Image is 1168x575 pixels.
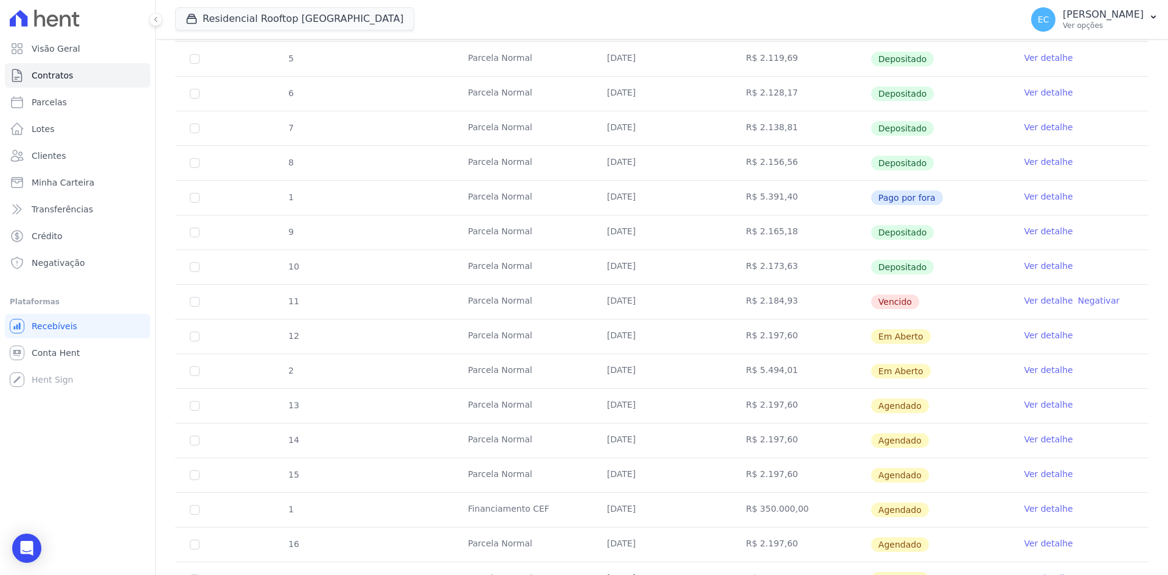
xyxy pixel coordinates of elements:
span: EC [1038,15,1049,24]
a: Crédito [5,224,150,248]
span: 8 [287,158,294,167]
td: Parcela Normal [453,528,593,562]
span: Conta Hent [32,347,80,359]
button: Residencial Rooftop [GEOGRAPHIC_DATA] [175,7,414,30]
span: 9 [287,227,294,237]
span: Depositado [871,156,934,170]
a: Ver detalhe [1024,329,1072,341]
input: default [190,297,200,307]
p: Ver opções [1063,21,1144,30]
span: Minha Carteira [32,176,94,189]
td: Parcela Normal [453,285,593,319]
td: R$ 2.197,60 [731,423,871,458]
span: Agendado [871,433,929,448]
a: Parcelas [5,90,150,114]
a: Transferências [5,197,150,221]
span: 15 [287,470,299,479]
td: R$ 2.119,69 [731,42,871,76]
td: Parcela Normal [453,181,593,215]
input: Só é possível selecionar pagamentos em aberto [190,89,200,99]
input: Só é possível selecionar pagamentos em aberto [190,54,200,64]
input: default [190,366,200,376]
span: 10 [287,262,299,271]
span: 2 [287,366,294,375]
td: Parcela Normal [453,458,593,492]
div: Plataformas [10,294,145,309]
td: [DATE] [593,77,732,111]
td: Parcela Normal [453,389,593,423]
a: Ver detalhe [1024,433,1072,445]
a: Ver detalhe [1024,399,1072,411]
a: Minha Carteira [5,170,150,195]
td: [DATE] [593,493,732,527]
input: default [190,332,200,341]
a: Lotes [5,117,150,141]
span: 16 [287,539,299,549]
span: Agendado [871,468,929,483]
td: R$ 5.391,40 [731,181,871,215]
a: Negativação [5,251,150,275]
td: [DATE] [593,423,732,458]
a: Ver detalhe [1024,468,1072,480]
a: Ver detalhe [1024,190,1072,203]
a: Ver detalhe [1024,225,1072,237]
td: R$ 2.197,60 [731,528,871,562]
td: [DATE] [593,285,732,319]
input: default [190,470,200,480]
a: Ver detalhe [1024,86,1072,99]
span: Transferências [32,203,93,215]
span: Depositado [871,225,934,240]
span: Vencido [871,294,919,309]
td: R$ 2.197,60 [731,389,871,423]
input: default [190,505,200,515]
td: [DATE] [593,42,732,76]
td: R$ 2.165,18 [731,215,871,249]
td: R$ 2.197,60 [731,319,871,354]
td: [DATE] [593,389,732,423]
span: 6 [287,88,294,98]
td: R$ 5.494,01 [731,354,871,388]
span: 7 [287,123,294,133]
td: Parcela Normal [453,77,593,111]
input: Só é possível selecionar pagamentos em aberto [190,193,200,203]
td: R$ 2.184,93 [731,285,871,319]
td: Parcela Normal [453,250,593,284]
a: Contratos [5,63,150,88]
td: Parcela Normal [453,215,593,249]
span: Agendado [871,503,929,517]
a: Ver detalhe [1024,294,1072,307]
span: Clientes [32,150,66,162]
span: Negativação [32,257,85,269]
span: Recebíveis [32,320,77,332]
span: 5 [287,54,294,63]
span: Agendado [871,537,929,552]
a: Recebíveis [5,314,150,338]
a: Ver detalhe [1024,52,1072,64]
span: Em Aberto [871,364,931,378]
a: Ver detalhe [1024,260,1072,272]
a: Ver detalhe [1024,121,1072,133]
td: [DATE] [593,181,732,215]
td: [DATE] [593,250,732,284]
input: default [190,540,200,549]
span: Visão Geral [32,43,80,55]
td: Parcela Normal [453,111,593,145]
p: [PERSON_NAME] [1063,9,1144,21]
a: Conta Hent [5,341,150,365]
a: Ver detalhe [1024,156,1072,168]
span: Em Aberto [871,329,931,344]
span: Parcelas [32,96,67,108]
td: R$ 2.197,60 [731,458,871,492]
span: 1 [287,504,294,514]
a: Ver detalhe [1024,364,1072,376]
a: Visão Geral [5,37,150,61]
input: default [190,401,200,411]
a: Ver detalhe [1024,537,1072,549]
span: Lotes [32,123,55,135]
td: Parcela Normal [453,146,593,180]
span: Agendado [871,399,929,413]
span: 13 [287,400,299,410]
td: R$ 2.156,56 [731,146,871,180]
input: Só é possível selecionar pagamentos em aberto [190,228,200,237]
span: Depositado [871,52,934,66]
